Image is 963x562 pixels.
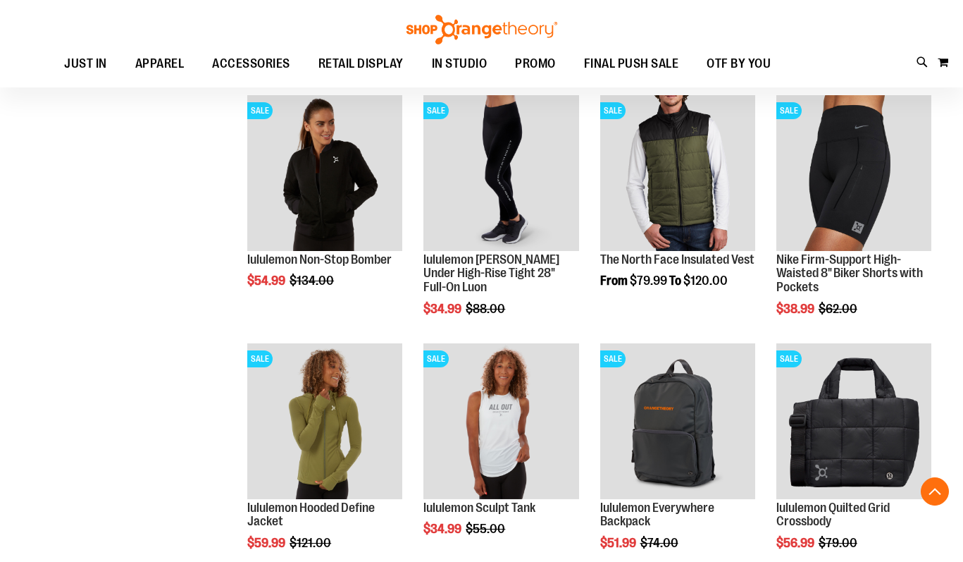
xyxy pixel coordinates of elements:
img: Product image for lululemon Hooded Define Jacket [247,343,402,499]
span: SALE [423,350,449,367]
span: $134.00 [290,274,336,288]
span: $34.99 [423,522,464,536]
a: lululemon Everywhere BackpackSALE [600,343,755,501]
span: $56.99 [776,536,816,550]
a: JUST IN [50,48,121,80]
a: lululemon Quilted Grid CrossbodySALE [776,343,931,501]
span: $74.00 [640,536,681,550]
span: $55.00 [466,522,507,536]
span: $120.00 [683,274,728,288]
a: APPAREL [121,48,199,80]
span: $62.00 [819,302,859,316]
span: JUST IN [64,48,107,80]
a: OTF BY YOU [692,48,785,80]
img: lululemon Everywhere Backpack [600,343,755,499]
img: Shop Orangetheory [404,15,559,44]
img: Product image for lululemon Sculpt Tank [423,343,578,499]
span: SALE [776,102,802,119]
span: FINAL PUSH SALE [584,48,679,80]
span: $38.99 [776,302,816,316]
span: $79.00 [819,536,859,550]
div: product [240,88,409,324]
a: Product image for lululemon Sculpt TankSALE [423,343,578,501]
span: $59.99 [247,536,287,550]
span: From [600,274,628,288]
a: lululemon Quilted Grid Crossbody [776,501,890,529]
span: APPAREL [135,48,185,80]
span: SALE [247,350,273,367]
img: Product image for lululemon Wunder Under High-Rise Tight 28" Full-On Luon [423,95,578,250]
img: Product image for The North Face Insulated Vest [600,95,755,250]
a: Nike Firm-Support High-Waisted 8" Biker Shorts with Pockets [776,252,923,295]
a: lululemon Hooded Define Jacket [247,501,375,529]
a: IN STUDIO [418,48,502,80]
span: $34.99 [423,302,464,316]
a: Product image for lululemon Wunder Under High-Rise Tight 28" Full-On LuonSALE [423,95,578,252]
span: PROMO [515,48,556,80]
span: ACCESSORIES [212,48,290,80]
a: Product image for Nike Firm-Support High-Waisted 8in Biker Shorts with PocketsSALE [776,95,931,252]
span: SALE [247,102,273,119]
span: $54.99 [247,274,287,288]
div: product [593,88,762,324]
a: lululemon Sculpt Tank [423,501,535,515]
img: Product image for lululemon Non-Stop Bomber [247,95,402,250]
a: Product image for The North Face Insulated VestSALE [600,95,755,252]
span: $121.00 [290,536,333,550]
a: ACCESSORIES [198,48,304,80]
span: RETAIL DISPLAY [318,48,404,80]
img: Product image for Nike Firm-Support High-Waisted 8in Biker Shorts with Pockets [776,95,931,250]
a: Product image for lululemon Hooded Define JacketSALE [247,343,402,501]
span: SALE [423,102,449,119]
span: OTF BY YOU [707,48,771,80]
button: Back To Top [921,477,949,506]
span: SALE [600,102,626,119]
a: PROMO [501,48,570,80]
span: IN STUDIO [432,48,487,80]
span: $51.99 [600,536,638,550]
a: FINAL PUSH SALE [570,48,693,80]
span: $88.00 [466,302,507,316]
span: SALE [776,350,802,367]
a: lululemon Everywhere Backpack [600,501,714,529]
span: To [669,274,681,288]
span: SALE [600,350,626,367]
img: lululemon Quilted Grid Crossbody [776,343,931,499]
a: Product image for lululemon Non-Stop BomberSALE [247,95,402,252]
a: RETAIL DISPLAY [304,48,418,80]
div: product [416,88,585,352]
a: lululemon Non-Stop Bomber [247,252,392,267]
div: product [769,88,938,352]
a: lululemon [PERSON_NAME] Under High-Rise Tight 28" Full-On Luon [423,252,559,295]
span: $79.99 [630,274,667,288]
a: The North Face Insulated Vest [600,252,754,267]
